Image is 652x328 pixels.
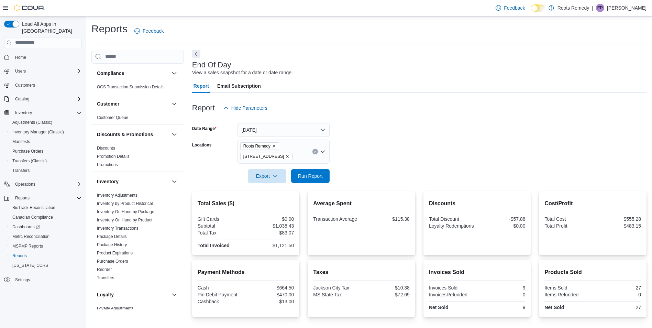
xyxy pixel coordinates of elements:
[7,203,85,212] button: BioTrack Reconciliation
[97,209,154,214] a: Inventory On Hand by Package
[12,275,82,284] span: Settings
[91,22,128,36] h1: Reports
[10,118,55,127] a: Adjustments (Classic)
[594,223,641,229] div: $483.15
[10,223,82,231] span: Dashboards
[231,105,267,111] span: Hide Parameters
[7,137,85,146] button: Manifests
[10,128,67,136] a: Inventory Manager (Classic)
[10,213,82,221] span: Canadian Compliance
[192,126,217,131] label: Date Range
[97,226,139,231] a: Inventory Transactions
[594,216,641,222] div: $555.28
[240,153,293,160] span: 4300 N State St
[10,128,82,136] span: Inventory Manager (Classic)
[10,157,49,165] a: Transfers (Classic)
[7,222,85,232] a: Dashboards
[12,109,82,117] span: Inventory
[312,149,318,154] button: Clear input
[12,129,64,135] span: Inventory Manager (Classic)
[97,115,128,120] span: Customer Queue
[10,232,52,241] a: Metrc Reconciliation
[429,199,526,208] h2: Discounts
[429,305,449,310] strong: Net Sold
[12,120,52,125] span: Adjustments (Classic)
[10,252,82,260] span: Reports
[198,223,244,229] div: Subtotal
[493,1,528,15] a: Feedback
[12,81,38,89] a: Customers
[12,263,48,268] span: [US_STATE] CCRS
[1,108,85,118] button: Inventory
[12,67,29,75] button: Users
[247,292,294,297] div: $470.00
[10,204,82,212] span: BioTrack Reconciliation
[247,299,294,304] div: $13.00
[12,253,27,259] span: Reports
[14,4,45,11] img: Cova
[97,100,119,107] h3: Customer
[10,213,56,221] a: Canadian Compliance
[12,243,43,249] span: MSPMP Reports
[596,4,604,12] div: Eyisha Poole
[10,166,32,175] a: Transfers
[592,4,593,12] p: |
[97,154,130,159] span: Promotion Details
[504,4,525,11] span: Feedback
[247,216,294,222] div: $0.00
[10,261,51,270] a: [US_STATE] CCRS
[240,142,279,150] span: Roots Remedy
[97,251,133,255] a: Product Expirations
[170,177,178,186] button: Inventory
[97,193,137,198] span: Inventory Adjustments
[198,230,244,236] div: Total Tax
[192,50,200,58] button: Next
[248,169,286,183] button: Export
[1,179,85,189] button: Operations
[10,166,82,175] span: Transfers
[143,28,164,34] span: Feedback
[91,304,184,324] div: Loyalty
[97,267,112,272] a: Reorder
[10,242,46,250] a: MSPMP Reports
[544,223,591,229] div: Total Profit
[198,299,244,304] div: Cashback
[97,201,153,206] a: Inventory by Product Historical
[97,242,127,247] a: Package History
[97,85,165,89] a: OCS Transaction Submission Details
[91,83,184,94] div: Compliance
[1,66,85,76] button: Users
[594,292,641,297] div: 0
[544,199,641,208] h2: Cost/Profit
[198,292,244,297] div: Pin Debit Payment
[1,274,85,284] button: Settings
[97,291,114,298] h3: Loyalty
[429,268,526,276] h2: Invoices Sold
[4,50,82,303] nav: Complex example
[97,178,169,185] button: Inventory
[429,223,476,229] div: Loyalty Redemptions
[198,199,294,208] h2: Total Sales ($)
[198,285,244,291] div: Cash
[12,224,40,230] span: Dashboards
[313,268,410,276] h2: Taxes
[243,153,284,160] span: [STREET_ADDRESS]
[10,204,58,212] a: BioTrack Reconciliation
[429,216,476,222] div: Total Discount
[1,193,85,203] button: Reports
[243,143,270,150] span: Roots Remedy
[252,169,282,183] span: Export
[192,69,293,76] div: View a sales snapshot for a date or date range.
[15,182,35,187] span: Operations
[313,285,360,291] div: Jackson City Tax
[10,242,82,250] span: MSPMP Reports
[97,275,114,280] a: Transfers
[247,285,294,291] div: $664.50
[97,84,165,90] span: OCS Transaction Submission Details
[15,68,26,74] span: Users
[97,259,128,264] a: Purchase Orders
[12,67,82,75] span: Users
